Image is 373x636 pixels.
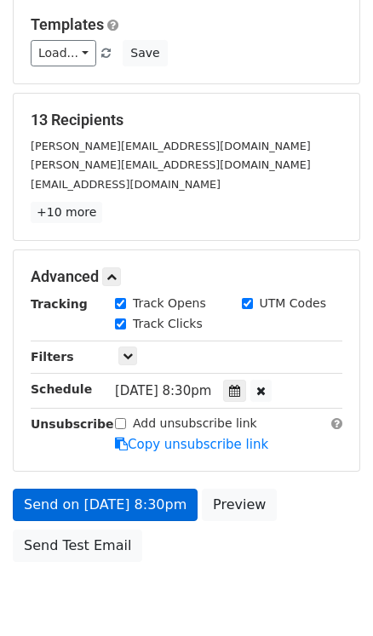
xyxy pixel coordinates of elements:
[31,40,96,66] a: Load...
[31,15,104,33] a: Templates
[31,158,311,171] small: [PERSON_NAME][EMAIL_ADDRESS][DOMAIN_NAME]
[31,350,74,364] strong: Filters
[31,178,221,191] small: [EMAIL_ADDRESS][DOMAIN_NAME]
[123,40,167,66] button: Save
[288,554,373,636] div: 聊天小组件
[13,489,198,521] a: Send on [DATE] 8:30pm
[260,295,326,312] label: UTM Codes
[202,489,277,521] a: Preview
[31,111,342,129] h5: 13 Recipients
[31,382,92,396] strong: Schedule
[133,415,257,433] label: Add unsubscribe link
[133,315,203,333] label: Track Clicks
[31,202,102,223] a: +10 more
[31,297,88,311] strong: Tracking
[288,554,373,636] iframe: Chat Widget
[31,140,311,152] small: [PERSON_NAME][EMAIL_ADDRESS][DOMAIN_NAME]
[115,383,211,398] span: [DATE] 8:30pm
[13,530,142,562] a: Send Test Email
[31,417,114,431] strong: Unsubscribe
[115,437,268,452] a: Copy unsubscribe link
[31,267,342,286] h5: Advanced
[133,295,206,312] label: Track Opens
